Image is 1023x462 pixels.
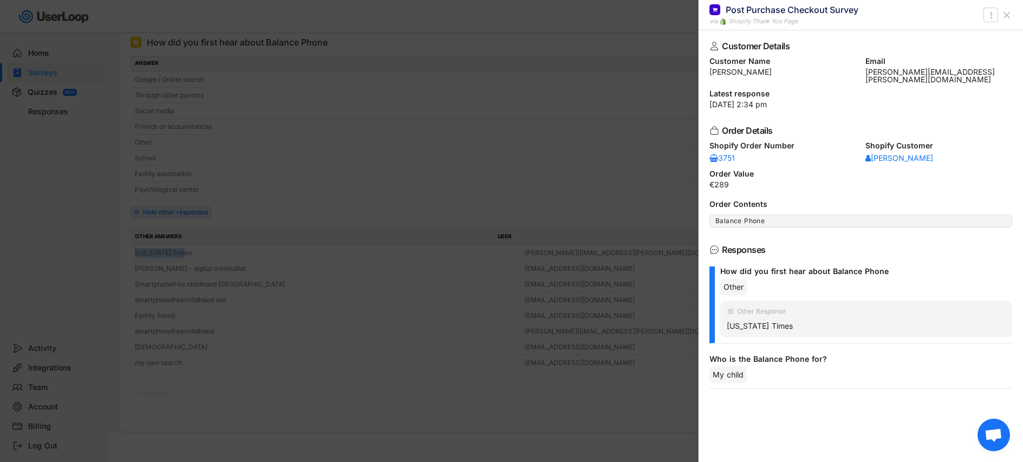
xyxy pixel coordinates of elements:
[720,279,747,295] div: Other
[720,266,1004,276] div: How did you first hear about Balance Phone
[709,90,1012,97] div: Latest response
[720,18,726,25] img: 1156660_ecommerce_logo_shopify_icon%20%281%29.png
[865,57,1013,65] div: Email
[722,245,995,254] div: Responses
[978,419,1010,451] div: Open chat
[709,154,742,162] div: 3751
[727,321,1006,331] div: [US_STATE] Times
[709,153,742,164] a: 3751
[709,101,1012,108] div: [DATE] 2:34 pm
[986,9,996,22] button: 
[726,4,858,16] div: Post Purchase Checkout Survey
[722,126,995,135] div: Order Details
[709,354,1004,364] div: Who is the Balance Phone for?
[709,142,857,149] div: Shopify Order Number
[709,17,718,26] div: via
[709,181,1012,188] div: €289
[865,154,933,162] div: [PERSON_NAME]
[709,57,857,65] div: Customer Name
[709,170,1012,178] div: Order Value
[865,153,933,164] a: [PERSON_NAME]
[715,217,1006,225] div: Balance Phone
[865,142,1013,149] div: Shopify Customer
[990,9,992,21] text: 
[722,42,995,50] div: Customer Details
[709,68,857,76] div: [PERSON_NAME]
[709,200,1012,208] div: Order Contents
[709,367,747,383] div: My child
[737,308,786,315] div: Other Response
[728,17,798,26] div: Shopify Thank You Page
[865,68,1013,83] div: [PERSON_NAME][EMAIL_ADDRESS][PERSON_NAME][DOMAIN_NAME]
